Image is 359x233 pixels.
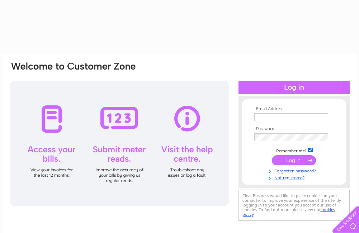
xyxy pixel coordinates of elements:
th: Password: [252,127,336,132]
input: Submit [272,155,316,165]
th: Email Address: [252,106,336,111]
td: Remember me? [252,147,336,154]
a: Forgotten password? [254,167,336,174]
a: cookies policy [242,207,335,217]
div: Clear Business would like to place cookies on your computer to improve your experience of the sit... [238,190,350,221]
a: Not registered? [254,174,336,181]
